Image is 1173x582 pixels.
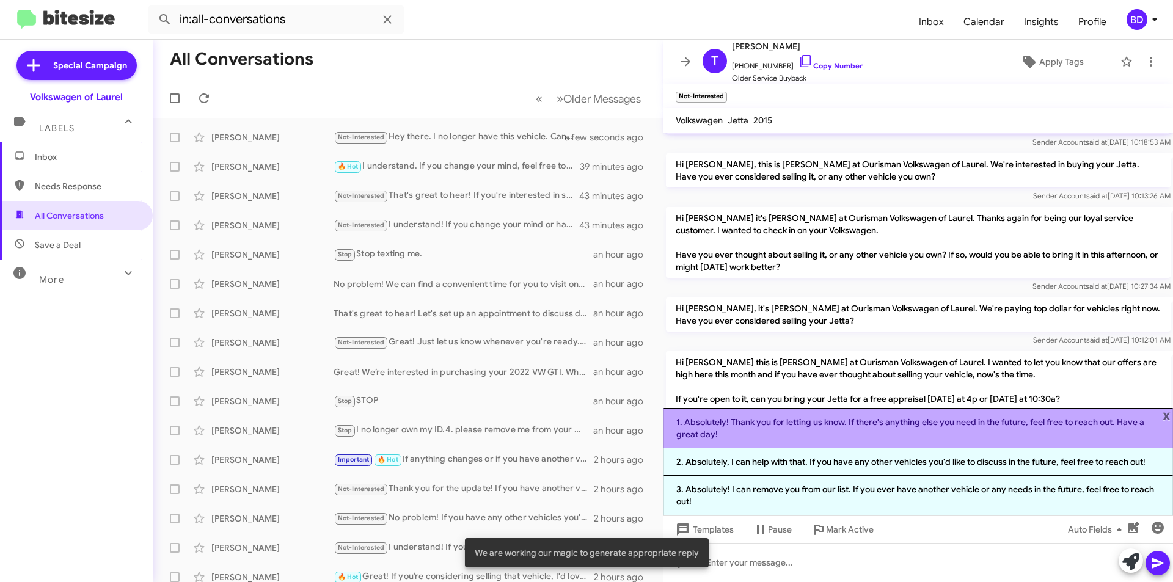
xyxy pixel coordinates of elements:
div: [PERSON_NAME] [211,542,334,554]
div: [PERSON_NAME] [211,366,334,378]
div: 43 minutes ago [580,190,653,202]
div: an hour ago [593,278,653,290]
div: Volkswagen of Laurel [30,91,123,103]
div: [PERSON_NAME] [211,278,334,290]
div: [PERSON_NAME] [211,307,334,319]
span: Mark Active [826,518,874,540]
p: Hi [PERSON_NAME] it's [PERSON_NAME] at Ourisman Volkswagen of Laurel. Thanks again for being our ... [666,207,1171,278]
span: Sender Account [DATE] 10:18:53 AM [1032,137,1171,147]
a: Special Campaign [16,51,137,80]
li: 1. Absolutely! Thank you for letting us know. If there's anything else you need in the future, fe... [663,408,1173,448]
span: Important [338,456,370,464]
div: I understand! If you ever change your mind or have questions, feel free to reach out. We're here ... [334,540,594,555]
span: said at [1086,282,1107,291]
span: Labels [39,123,75,134]
h1: All Conversations [170,49,313,69]
div: That's great to hear! If you're interested in selling your vehicle, we can arrange a quick apprai... [334,189,580,203]
p: Hi [PERSON_NAME] this is [PERSON_NAME] at Ourisman Volkswagen of Laurel. I wanted to let you know... [666,351,1171,410]
div: BD [1127,9,1147,30]
span: Inbox [35,151,139,163]
button: Templates [663,518,744,540]
button: Pause [744,518,802,540]
div: [PERSON_NAME] [211,454,334,466]
p: Hi [PERSON_NAME], it's [PERSON_NAME] at Ourisman Volkswagen of Laurel. We're paying top dollar fo... [666,297,1171,332]
span: Older Messages [563,92,641,106]
div: No problem! We can find a convenient time for you to visit once you're settled back. Let me know ... [334,278,593,290]
span: 🔥 Hot [338,162,359,170]
small: Not-Interested [676,92,727,103]
button: Apply Tags [989,51,1114,73]
span: Sender Account [DATE] 10:12:01 AM [1033,335,1171,344]
div: I understand! If you change your mind or have questions about your vehicle's value, feel free to ... [334,218,580,232]
span: Pause [768,518,792,540]
div: Stop texting me. [334,247,593,261]
span: All Conversations [35,209,104,222]
button: Mark Active [802,518,883,540]
div: [PERSON_NAME] [211,219,334,231]
div: I understand. If you change your mind, feel free to reach out. I'm here to help whenever you're r... [334,159,580,173]
span: We are working our magic to generate appropriate reply [475,547,699,559]
span: » [557,91,563,106]
div: [PERSON_NAME] [211,395,334,407]
span: T [711,51,718,71]
div: Great! We’re interested in purchasing your 2022 VW GTI. When can you bring it in for a free appra... [334,366,593,378]
button: BD [1116,9,1160,30]
div: an hour ago [593,249,653,261]
div: Thank you for the update! If you have another vehicle you'd consider selling, or if you're lookin... [334,482,594,496]
span: 🔥 Hot [338,573,359,581]
div: [PERSON_NAME] [211,190,334,202]
button: Auto Fields [1058,518,1136,540]
span: Not-Interested [338,514,385,522]
a: Copy Number [798,61,863,70]
div: an hour ago [593,395,653,407]
nav: Page navigation example [529,86,648,111]
span: Auto Fields [1068,518,1127,540]
span: Not-Interested [338,133,385,141]
div: 2 hours ago [594,512,653,525]
span: [PERSON_NAME] [732,39,863,54]
div: 39 minutes ago [580,161,653,173]
span: Inbox [909,4,954,40]
li: 3. Absolutely! I can remove you from our list. If you ever have another vehicle or any needs in t... [663,476,1173,515]
span: Not-Interested [338,192,385,200]
div: 43 minutes ago [580,219,653,231]
a: Insights [1014,4,1069,40]
span: Templates [673,518,734,540]
span: Needs Response [35,180,139,192]
div: That's great to hear! Let's set up an appointment to discuss details about your Atlas and evaluat... [334,307,593,319]
span: Not-Interested [338,338,385,346]
div: Hey there. I no longer have this vehicle. Can I be taken off this list? [334,130,580,144]
li: 2. Absolutely, I can help with that. If you have any other vehicles you'd like to discuss in the ... [663,448,1173,476]
div: an hour ago [593,366,653,378]
span: Not-Interested [338,544,385,551]
span: More [39,274,64,285]
div: [PERSON_NAME] [211,336,334,349]
div: a few seconds ago [580,131,653,144]
div: [PERSON_NAME] [211,131,334,144]
span: said at [1086,191,1108,200]
input: Search [148,5,404,34]
span: said at [1086,137,1107,147]
div: [PERSON_NAME] [211,483,334,495]
div: an hour ago [593,424,653,437]
div: 2 hours ago [594,483,653,495]
div: an hour ago [593,307,653,319]
span: « [536,91,543,106]
div: If anything changes or if you have another vehicle in mind, feel free to reach out. We're here to... [334,453,594,467]
span: Stop [338,250,353,258]
div: STOP [334,394,593,408]
div: I no longer own my ID.4. please remove me from your messaging lists. [334,423,593,437]
span: Profile [1069,4,1116,40]
span: Save a Deal [35,239,81,251]
span: x [1163,408,1171,423]
div: Great! Just let us know whenever you're ready. We're here to assist you with any questions or nee... [334,335,593,349]
a: Calendar [954,4,1014,40]
button: Previous [528,86,550,111]
div: an hour ago [593,336,653,349]
span: Not-Interested [338,485,385,493]
span: Stop [338,426,353,434]
span: 🔥 Hot [378,456,398,464]
span: 2015 [753,115,772,126]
